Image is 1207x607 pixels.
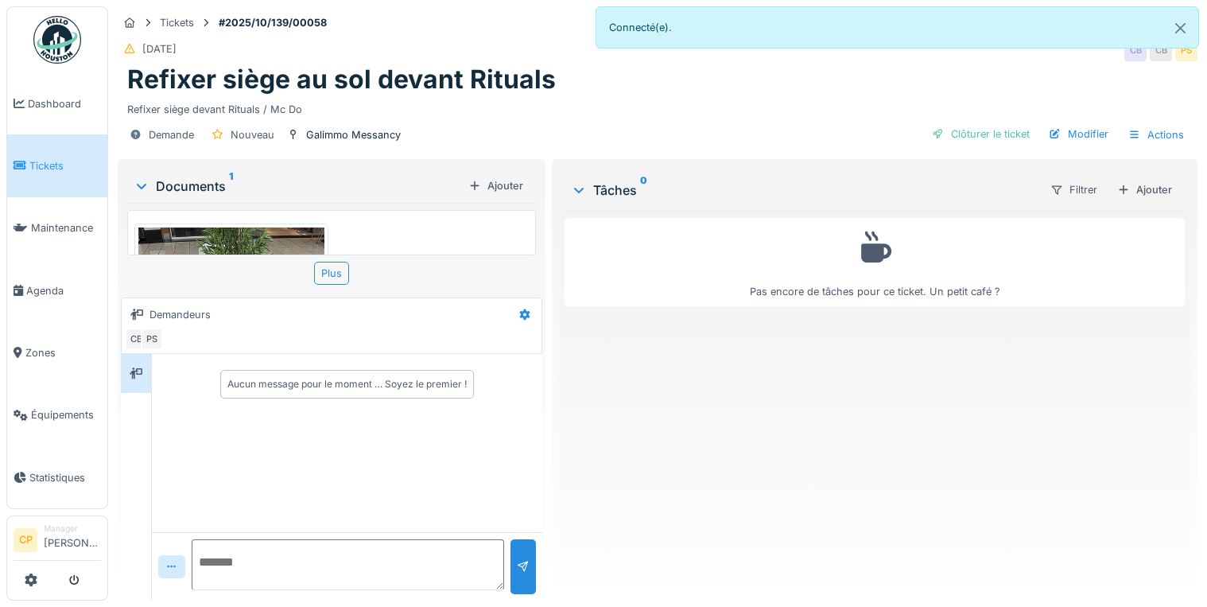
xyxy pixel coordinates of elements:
span: Statistiques [29,470,101,485]
sup: 1 [229,177,233,196]
div: Refixer siège devant Rituals / Mc Do [127,95,1188,117]
div: Tâches [571,181,1037,200]
img: Badge_color-CXgf-gQk.svg [33,16,81,64]
div: [DATE] [142,41,177,56]
div: CB [1150,39,1172,61]
div: Pas encore de tâches pour ce ticket. Un petit café ? [575,225,1174,299]
div: Clôturer le ticket [926,123,1036,145]
div: Aucun message pour le moment … Soyez le premier ! [227,377,467,391]
img: ujoz2wz68nthvsygygezgxzhb2iq [138,228,324,476]
div: Actions [1121,123,1191,146]
div: Ajouter [462,175,530,196]
a: Équipements [7,384,107,446]
li: CP [14,528,37,552]
div: Demande [149,127,194,142]
span: Maintenance [31,220,101,235]
li: [PERSON_NAME] [44,523,101,557]
div: Modifier [1042,123,1115,145]
h1: Refixer siège au sol devant Rituals [127,64,556,95]
a: Maintenance [7,197,107,259]
div: Plus [314,262,349,285]
div: CB [125,328,147,350]
div: PS [1175,39,1197,61]
span: Zones [25,345,101,360]
div: Demandeurs [149,307,211,322]
div: Ajouter [1111,179,1178,200]
span: Tickets [29,158,101,173]
a: CP Manager[PERSON_NAME] [14,523,101,561]
div: Manager [44,523,101,535]
a: Zones [7,321,107,383]
a: Statistiques [7,446,107,508]
div: Connecté(e). [596,6,1199,49]
span: Agenda [26,283,101,298]
div: Nouveau [231,127,274,142]
a: Dashboard [7,72,107,134]
span: Équipements [31,407,101,422]
div: PS [141,328,163,350]
a: Agenda [7,259,107,321]
strong: #2025/10/139/00058 [212,15,333,30]
div: Filtrer [1043,178,1104,201]
sup: 0 [640,181,647,200]
div: CB [1124,39,1147,61]
a: Tickets [7,134,107,196]
div: Documents [134,177,462,196]
span: Dashboard [28,96,101,111]
button: Close [1162,7,1198,49]
div: Galimmo Messancy [306,127,401,142]
div: Tickets [160,15,194,30]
